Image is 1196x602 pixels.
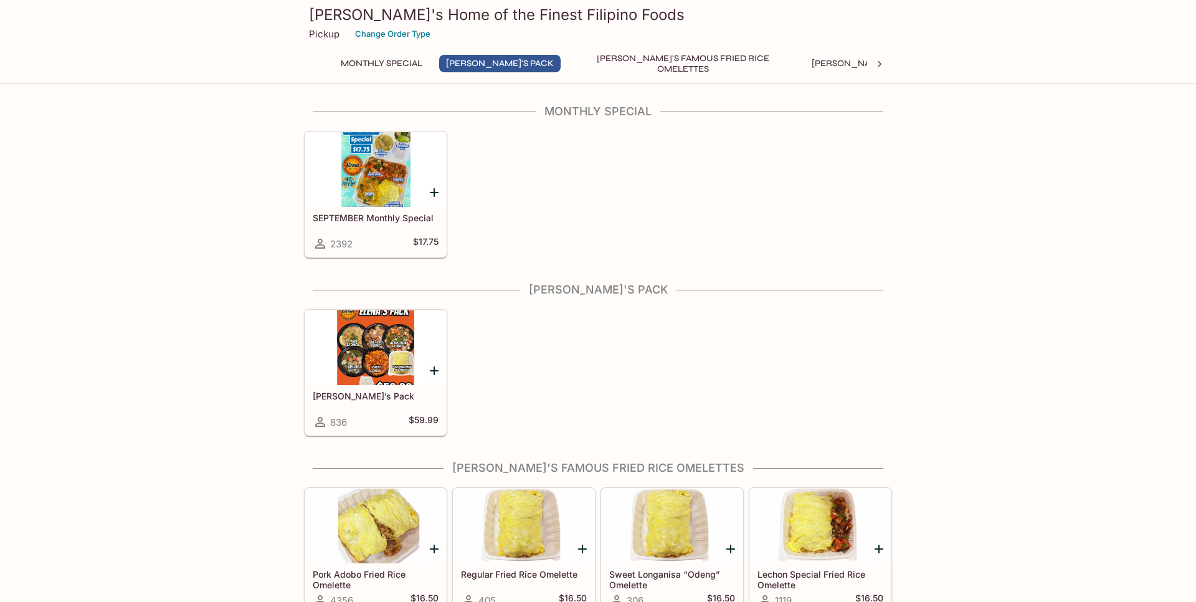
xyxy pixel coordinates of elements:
div: SEPTEMBER Monthly Special [305,132,446,207]
h5: $59.99 [409,414,439,429]
button: Add Sweet Longanisa “Odeng” Omelette [723,541,738,557]
button: [PERSON_NAME]'s Mixed Plates [805,55,964,72]
a: SEPTEMBER Monthly Special2392$17.75 [305,131,447,257]
h5: SEPTEMBER Monthly Special [313,213,439,223]
button: Add Pork Adobo Fried Rice Omelette [426,541,442,557]
h4: [PERSON_NAME]'s Famous Fried Rice Omelettes [304,461,892,475]
span: 836 [330,416,347,428]
button: Add Elena’s Pack [426,363,442,378]
h4: Monthly Special [304,105,892,118]
h5: Regular Fried Rice Omelette [461,569,587,580]
h5: Pork Adobo Fried Rice Omelette [313,569,439,590]
button: Monthly Special [334,55,429,72]
button: [PERSON_NAME]'s Famous Fried Rice Omelettes [571,55,795,72]
div: Sweet Longanisa “Odeng” Omelette [602,489,743,563]
h4: [PERSON_NAME]'s Pack [304,283,892,297]
h3: [PERSON_NAME]'s Home of the Finest Filipino Foods [309,5,887,24]
button: Add Lechon Special Fried Rice Omelette [871,541,886,557]
button: Add SEPTEMBER Monthly Special [426,184,442,200]
button: Add Regular Fried Rice Omelette [574,541,590,557]
button: [PERSON_NAME]'s Pack [439,55,561,72]
a: [PERSON_NAME]’s Pack836$59.99 [305,310,447,436]
div: Regular Fried Rice Omelette [453,489,594,563]
div: Elena’s Pack [305,310,446,385]
h5: [PERSON_NAME]’s Pack [313,391,439,401]
button: Change Order Type [349,24,436,44]
h5: Lechon Special Fried Rice Omelette [757,569,883,590]
h5: Sweet Longanisa “Odeng” Omelette [609,569,735,590]
span: 2392 [330,238,353,250]
div: Pork Adobo Fried Rice Omelette [305,489,446,563]
h5: $17.75 [413,236,439,251]
p: Pickup [309,28,339,40]
div: Lechon Special Fried Rice Omelette [750,489,891,563]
